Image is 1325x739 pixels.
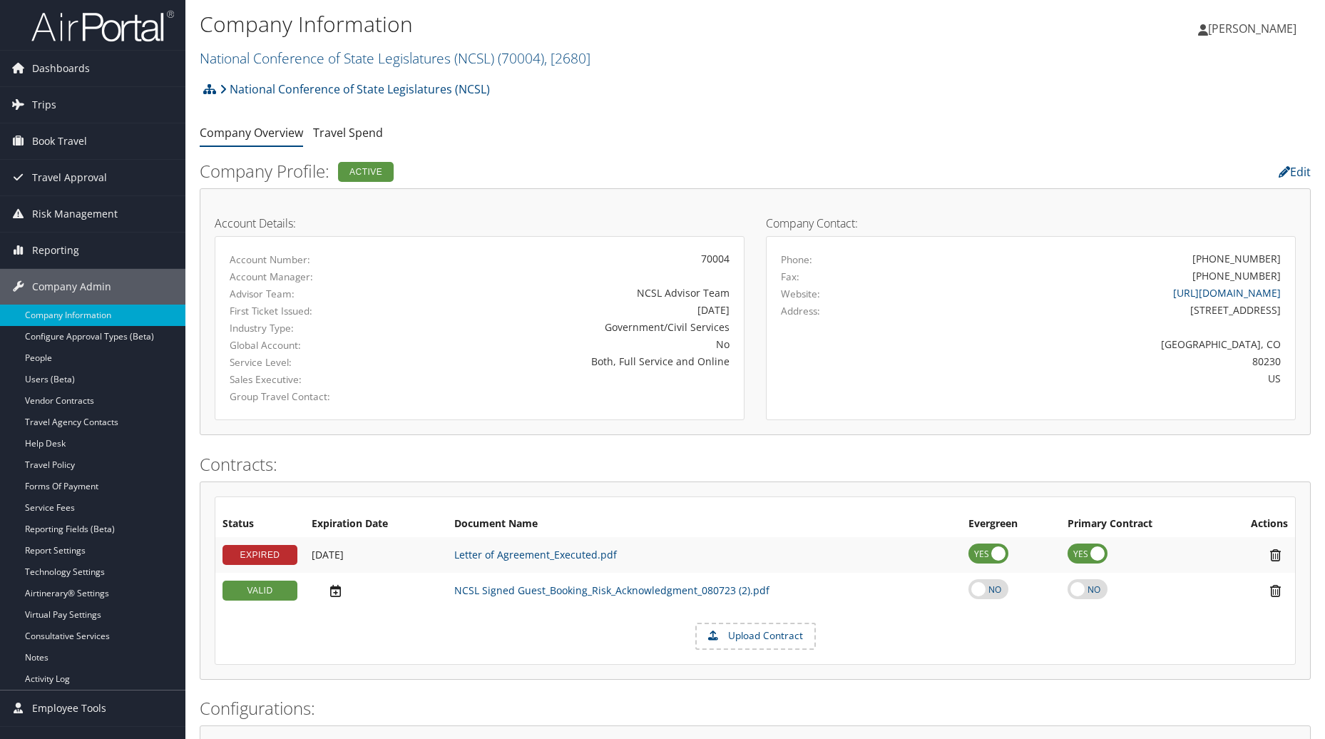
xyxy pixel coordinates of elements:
span: Employee Tools [32,690,106,726]
i: Remove Contract [1263,583,1288,598]
div: Add/Edit Date [312,583,440,598]
a: National Conference of State Legislatures (NCSL) [200,49,590,68]
label: Industry Type: [230,321,382,335]
label: Fax: [781,270,799,284]
label: Global Account: [230,338,382,352]
th: Actions [1215,511,1295,537]
th: Status [215,511,305,537]
h4: Account Details: [215,218,745,229]
div: NCSL Advisor Team [404,285,730,300]
div: No [404,337,730,352]
div: 80230 [911,354,1281,369]
a: National Conference of State Legislatures (NCSL) [220,75,490,103]
label: Phone: [781,253,812,267]
h1: Company Information [200,9,941,39]
label: Group Travel Contact: [230,389,382,404]
th: Evergreen [961,511,1060,537]
div: [STREET_ADDRESS] [911,302,1281,317]
span: Company Admin [32,269,111,305]
div: VALID [222,581,297,601]
i: Remove Contract [1263,548,1288,563]
span: Book Travel [32,123,87,159]
div: Add/Edit Date [312,549,440,561]
a: [PERSON_NAME] [1198,7,1311,50]
span: [PERSON_NAME] [1208,21,1296,36]
img: airportal-logo.png [31,9,174,43]
label: Website: [781,287,820,301]
h2: Company Profile: [200,159,933,183]
h2: Configurations: [200,696,1311,720]
label: Advisor Team: [230,287,382,301]
span: Reporting [32,233,79,268]
a: NCSL Signed Guest_Booking_Risk_Acknowledgment_080723 (2).pdf [454,583,769,597]
h2: Contracts: [200,452,1311,476]
a: [URL][DOMAIN_NAME] [1173,286,1281,300]
label: Upload Contract [697,624,814,648]
label: Sales Executive: [230,372,382,387]
label: Address: [781,304,820,318]
label: Account Manager: [230,270,382,284]
span: Risk Management [32,196,118,232]
label: Service Level: [230,355,382,369]
a: Letter of Agreement_Executed.pdf [454,548,617,561]
label: First Ticket Issued: [230,304,382,318]
div: [PHONE_NUMBER] [1192,268,1281,283]
div: Both, Full Service and Online [404,354,730,369]
th: Expiration Date [305,511,447,537]
div: US [911,371,1281,386]
a: Edit [1279,164,1311,180]
div: [DATE] [404,302,730,317]
th: Document Name [447,511,961,537]
span: ( 70004 ) [498,49,544,68]
div: Government/Civil Services [404,320,730,335]
span: [DATE] [312,548,344,561]
span: Travel Approval [32,160,107,195]
span: Dashboards [32,51,90,86]
div: [GEOGRAPHIC_DATA], CO [911,337,1281,352]
label: Account Number: [230,253,382,267]
span: Trips [32,87,56,123]
div: 70004 [404,251,730,266]
a: Travel Spend [313,125,383,141]
th: Primary Contract [1060,511,1215,537]
span: , [ 2680 ] [544,49,590,68]
div: [PHONE_NUMBER] [1192,251,1281,266]
div: EXPIRED [222,545,297,565]
a: Company Overview [200,125,303,141]
h4: Company Contact: [766,218,1296,229]
div: Active [338,162,394,182]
